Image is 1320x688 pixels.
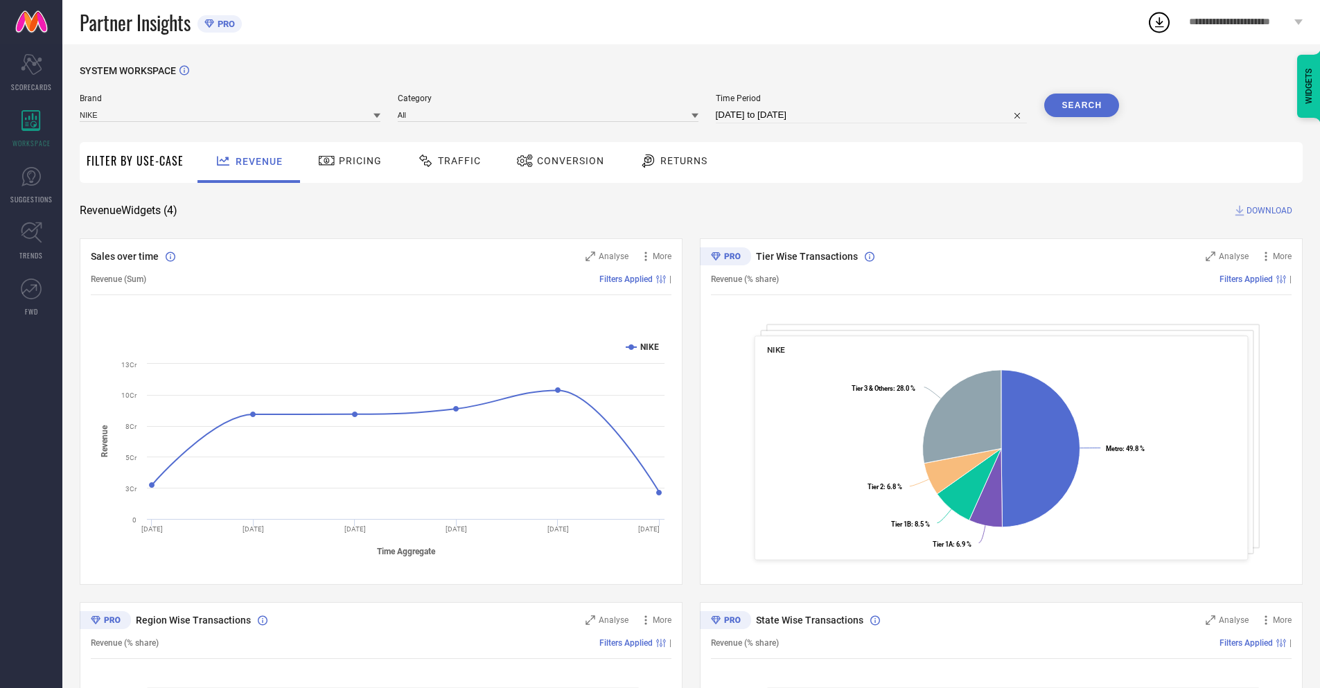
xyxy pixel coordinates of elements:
text: [DATE] [243,525,264,533]
span: Brand [80,94,380,103]
tspan: Revenue [100,425,109,457]
span: Filter By Use-Case [87,152,184,169]
span: WORKSPACE [12,138,51,148]
span: Traffic [438,155,481,166]
text: 3Cr [125,485,137,493]
span: Filters Applied [1220,274,1273,284]
span: DOWNLOAD [1247,204,1292,218]
span: Revenue Widgets ( 4 ) [80,204,177,218]
span: Sales over time [91,251,159,262]
span: Pricing [339,155,382,166]
span: | [1290,274,1292,284]
span: More [1273,252,1292,261]
span: | [669,638,671,648]
span: | [669,274,671,284]
span: Filters Applied [1220,638,1273,648]
text: [DATE] [547,525,569,533]
text: [DATE] [446,525,467,533]
tspan: Tier 1A [933,540,953,548]
button: Search [1044,94,1119,117]
text: : 6.8 % [868,483,902,491]
span: Partner Insights [80,8,191,37]
text: [DATE] [141,525,163,533]
svg: Zoom [586,252,595,261]
span: SUGGESTIONS [10,194,53,204]
span: TRENDS [19,250,43,261]
text: : 6.9 % [933,540,971,548]
input: Select time period [716,107,1028,123]
span: Revenue (Sum) [91,274,146,284]
svg: Zoom [586,615,595,625]
span: Category [398,94,698,103]
span: Analyse [599,252,628,261]
div: Open download list [1147,10,1172,35]
span: More [653,252,671,261]
span: Conversion [537,155,604,166]
div: Premium [700,611,751,632]
span: NIKE [767,345,785,355]
div: Premium [700,247,751,268]
text: 13Cr [121,361,137,369]
span: PRO [214,19,235,29]
span: More [653,615,671,625]
tspan: Tier 2 [868,483,883,491]
span: More [1273,615,1292,625]
tspan: Tier 3 & Others [852,385,893,392]
text: [DATE] [638,525,660,533]
span: Returns [660,155,707,166]
span: Analyse [599,615,628,625]
text: 5Cr [125,454,137,461]
span: Revenue [236,156,283,167]
span: SYSTEM WORKSPACE [80,65,176,76]
span: Filters Applied [599,274,653,284]
span: Tier Wise Transactions [756,251,858,262]
span: State Wise Transactions [756,615,863,626]
span: Revenue (% share) [711,638,779,648]
text: : 8.5 % [891,520,930,528]
span: Time Period [716,94,1028,103]
text: : 49.8 % [1106,445,1145,452]
span: FWD [25,306,38,317]
text: [DATE] [344,525,366,533]
text: 0 [132,516,137,524]
span: | [1290,638,1292,648]
span: Analyse [1219,615,1249,625]
text: 10Cr [121,391,137,399]
div: Premium [80,611,131,632]
span: SCORECARDS [11,82,52,92]
tspan: Tier 1B [891,520,911,528]
span: Region Wise Transactions [136,615,251,626]
tspan: Time Aggregate [377,547,436,556]
svg: Zoom [1206,252,1215,261]
text: : 28.0 % [852,385,915,392]
text: 8Cr [125,423,137,430]
span: Analyse [1219,252,1249,261]
svg: Zoom [1206,615,1215,625]
span: Filters Applied [599,638,653,648]
tspan: Metro [1106,445,1123,452]
text: NIKE [640,342,659,352]
span: Revenue (% share) [91,638,159,648]
span: Revenue (% share) [711,274,779,284]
